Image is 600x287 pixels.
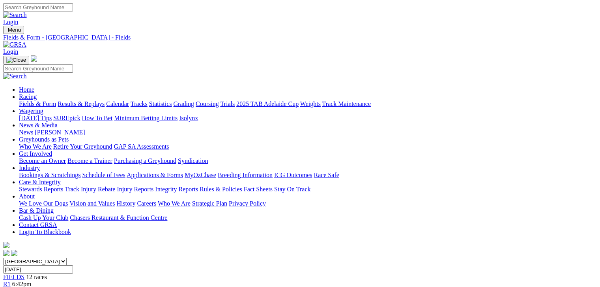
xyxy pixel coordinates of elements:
[58,100,105,107] a: Results & Replays
[3,41,26,48] img: GRSA
[67,157,112,164] a: Become a Trainer
[3,274,24,280] a: FIELDS
[26,274,47,280] span: 12 races
[19,221,57,228] a: Contact GRSA
[19,129,33,136] a: News
[218,172,273,178] a: Breeding Information
[19,172,80,178] a: Bookings & Scratchings
[19,115,52,121] a: [DATE] Tips
[155,186,198,193] a: Integrity Reports
[314,172,339,178] a: Race Safe
[3,26,24,34] button: Toggle navigation
[35,129,85,136] a: [PERSON_NAME]
[114,143,169,150] a: GAP SA Assessments
[19,100,56,107] a: Fields & Form
[220,100,235,107] a: Trials
[31,55,37,62] img: logo-grsa-white.png
[3,64,73,73] input: Search
[19,150,52,157] a: Get Involved
[274,172,312,178] a: ICG Outcomes
[19,157,66,164] a: Become an Owner
[19,129,597,136] div: News & Media
[19,200,68,207] a: We Love Our Dogs
[3,19,18,25] a: Login
[3,56,29,64] button: Toggle navigation
[6,57,26,63] img: Close
[82,115,113,121] a: How To Bet
[19,228,71,235] a: Login To Blackbook
[19,186,63,193] a: Stewards Reports
[114,157,176,164] a: Purchasing a Greyhound
[19,157,597,164] div: Get Involved
[19,214,68,221] a: Cash Up Your Club
[178,157,208,164] a: Syndication
[19,214,597,221] div: Bar & Dining
[19,122,58,128] a: News & Media
[3,265,73,274] input: Select date
[3,242,9,248] img: logo-grsa-white.png
[236,100,299,107] a: 2025 TAB Adelaide Cup
[19,108,43,114] a: Wagering
[11,250,17,256] img: twitter.svg
[65,186,115,193] a: Track Injury Rebate
[244,186,273,193] a: Fact Sheets
[53,143,112,150] a: Retire Your Greyhound
[82,172,125,178] a: Schedule of Fees
[19,143,597,150] div: Greyhounds as Pets
[19,136,69,143] a: Greyhounds as Pets
[19,100,597,108] div: Racing
[19,143,52,150] a: Who We Are
[3,3,73,11] input: Search
[116,200,135,207] a: History
[19,186,597,193] div: Care & Integrity
[114,115,178,121] a: Minimum Betting Limits
[19,164,40,171] a: Industry
[19,93,37,100] a: Racing
[19,115,597,122] div: Wagering
[53,115,80,121] a: SUREpick
[229,200,266,207] a: Privacy Policy
[179,115,198,121] a: Isolynx
[70,214,167,221] a: Chasers Restaurant & Function Centre
[274,186,310,193] a: Stay On Track
[19,200,597,207] div: About
[3,250,9,256] img: facebook.svg
[196,100,219,107] a: Coursing
[158,200,191,207] a: Who We Are
[137,200,156,207] a: Careers
[19,172,597,179] div: Industry
[117,186,153,193] a: Injury Reports
[131,100,148,107] a: Tracks
[19,193,35,200] a: About
[106,100,129,107] a: Calendar
[149,100,172,107] a: Statistics
[300,100,321,107] a: Weights
[200,186,242,193] a: Rules & Policies
[19,179,61,185] a: Care & Integrity
[8,27,21,33] span: Menu
[127,172,183,178] a: Applications & Forms
[19,207,54,214] a: Bar & Dining
[69,200,115,207] a: Vision and Values
[3,11,27,19] img: Search
[185,172,216,178] a: MyOzChase
[174,100,194,107] a: Grading
[3,73,27,80] img: Search
[3,34,597,41] a: Fields & Form - [GEOGRAPHIC_DATA] - Fields
[3,48,18,55] a: Login
[19,86,34,93] a: Home
[192,200,227,207] a: Strategic Plan
[322,100,371,107] a: Track Maintenance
